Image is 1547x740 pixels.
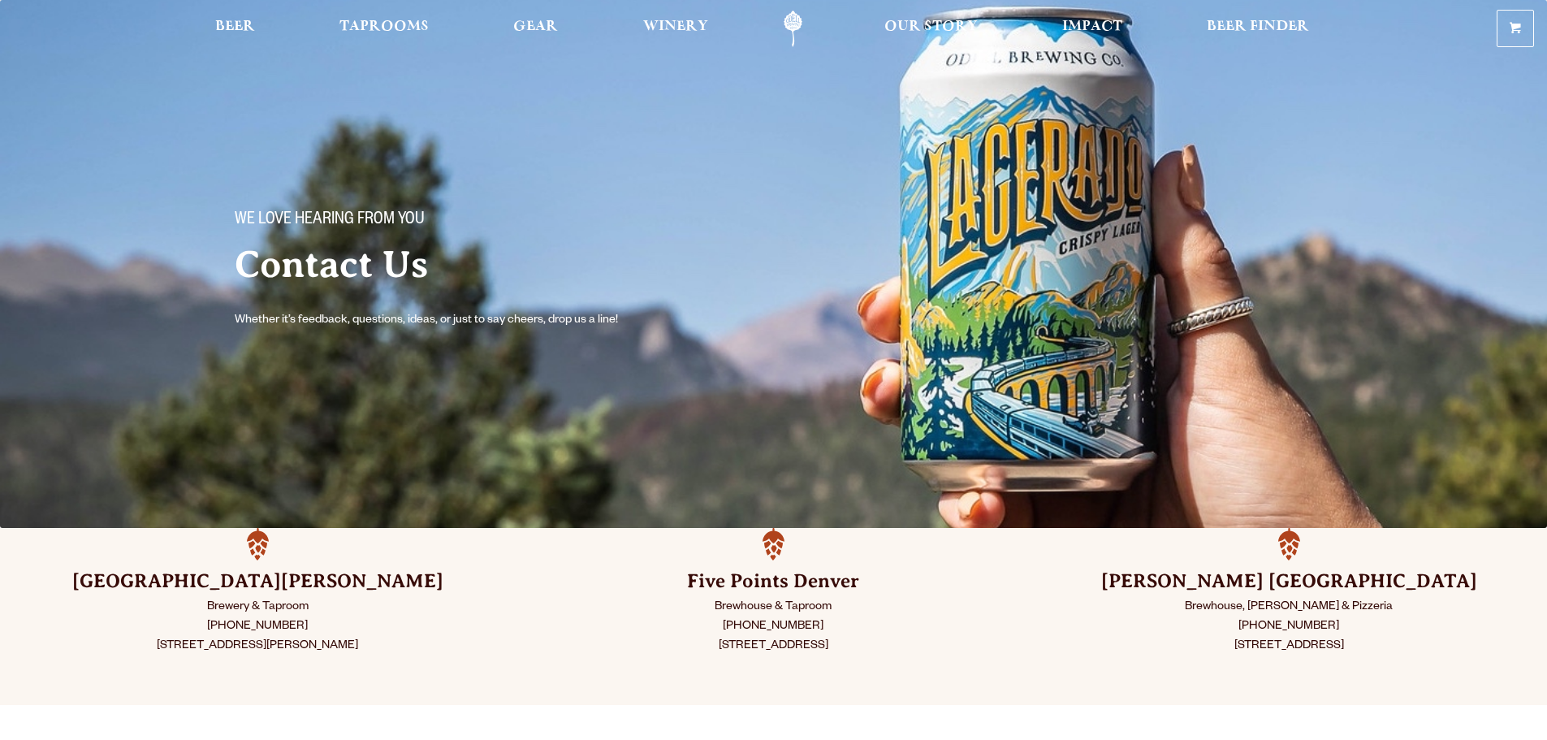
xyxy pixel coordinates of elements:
[874,11,988,47] a: Our Story
[1207,20,1309,33] span: Beer Finder
[556,569,991,595] h3: Five Points Denver
[235,210,425,232] span: We love hearing from you
[1072,598,1506,656] p: Brewhouse, [PERSON_NAME] & Pizzeria [PHONE_NUMBER] [STREET_ADDRESS]
[329,11,439,47] a: Taprooms
[235,311,650,331] p: Whether it’s feedback, questions, ideas, or just to say cheers, drop us a line!
[763,11,823,47] a: Odell Home
[1072,569,1506,595] h3: [PERSON_NAME] [GEOGRAPHIC_DATA]
[1062,20,1122,33] span: Impact
[41,598,475,656] p: Brewery & Taproom [PHONE_NUMBER] [STREET_ADDRESS][PERSON_NAME]
[633,11,719,47] a: Winery
[339,20,429,33] span: Taprooms
[235,245,741,285] h2: Contact Us
[1196,11,1320,47] a: Beer Finder
[556,598,991,656] p: Brewhouse & Taproom [PHONE_NUMBER] [STREET_ADDRESS]
[643,20,708,33] span: Winery
[884,20,978,33] span: Our Story
[41,569,475,595] h3: [GEOGRAPHIC_DATA][PERSON_NAME]
[513,20,558,33] span: Gear
[215,20,255,33] span: Beer
[503,11,568,47] a: Gear
[1052,11,1133,47] a: Impact
[205,11,266,47] a: Beer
